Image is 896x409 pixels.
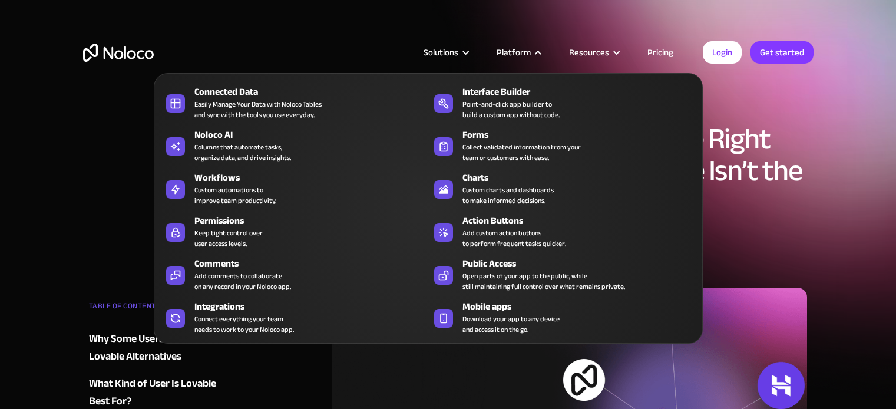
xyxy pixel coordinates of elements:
[462,128,702,142] div: Forms
[194,171,434,185] div: Workflows
[160,211,428,251] a: PermissionsKeep tight control overuser access levels.
[462,257,702,271] div: Public Access
[160,168,428,208] a: WorkflowsCustom automations toimprove team productivity.
[409,45,482,60] div: Solutions
[194,314,294,335] div: Connect everything your team needs to work to your Noloco app.
[428,211,696,251] a: Action ButtonsAdd custom action buttonsto perform frequent tasks quicker.
[462,300,702,314] div: Mobile apps
[428,125,696,165] a: FormsCollect validated information from yourteam or customers with ease.
[83,44,154,62] a: home
[424,45,458,60] div: Solutions
[462,314,560,335] span: Download your app to any device and access it on the go.
[703,41,742,64] a: Login
[194,228,263,249] div: Keep tight control over user access levels.
[462,142,581,163] div: Collect validated information from your team or customers with ease.
[194,99,322,120] div: Easily Manage Your Data with Noloco Tables and sync with the tools you use everyday.
[154,56,703,344] nav: Platform
[194,128,434,142] div: Noloco AI
[554,45,633,60] div: Resources
[428,297,696,337] a: Mobile appsDownload your app to any deviceand access it on the go.
[428,254,696,294] a: Public AccessOpen parts of your app to the public, whilestill maintaining full control over what ...
[428,168,696,208] a: ChartsCustom charts and dashboardsto make informed decisions.
[160,297,428,337] a: IntegrationsConnect everything your teamneeds to work to your Noloco app.
[194,185,276,206] div: Custom automations to improve team productivity.
[750,41,814,64] a: Get started
[482,45,554,60] div: Platform
[462,228,566,249] div: Add custom action buttons to perform frequent tasks quicker.
[194,85,434,99] div: Connected Data
[633,45,688,60] a: Pricing
[194,271,291,292] div: Add comments to collaborate on any record in your Noloco app.
[194,257,434,271] div: Comments
[462,185,554,206] div: Custom charts and dashboards to make informed decisions.
[462,85,702,99] div: Interface Builder
[89,297,232,321] div: TABLE OF CONTENT
[462,271,625,292] div: Open parts of your app to the public, while still maintaining full control over what remains priv...
[497,45,531,60] div: Platform
[462,214,702,228] div: Action Buttons
[194,300,434,314] div: Integrations
[194,142,291,163] div: Columns that automate tasks, organize data, and drive insights.
[160,125,428,165] a: Noloco AIColumns that automate tasks,organize data, and drive insights.
[462,171,702,185] div: Charts
[89,330,232,365] a: Why Some Users Look for Lovable Alternatives
[160,82,428,122] a: Connected DataEasily Manage Your Data with Noloco Tablesand sync with the tools you use everyday.
[569,45,609,60] div: Resources
[428,82,696,122] a: Interface BuilderPoint-and-click app builder tobuild a custom app without code.
[160,254,428,294] a: CommentsAdd comments to collaborateon any record in your Noloco app.
[194,214,434,228] div: Permissions
[462,99,560,120] div: Point-and-click app builder to build a custom app without code.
